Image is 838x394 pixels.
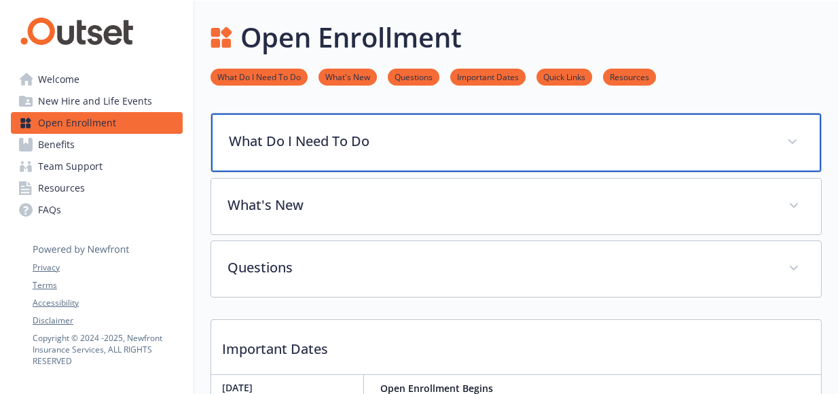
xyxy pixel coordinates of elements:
[388,70,439,83] a: Questions
[229,131,771,151] p: What Do I Need To Do
[38,177,85,199] span: Resources
[11,69,183,90] a: Welcome
[211,179,821,234] div: What's New
[11,90,183,112] a: New Hire and Life Events
[211,113,821,172] div: What Do I Need To Do
[227,195,772,215] p: What's New
[11,199,183,221] a: FAQs
[227,257,772,278] p: Questions
[38,112,116,134] span: Open Enrollment
[211,241,821,297] div: Questions
[38,156,103,177] span: Team Support
[211,70,308,83] a: What Do I Need To Do
[33,315,182,327] a: Disclaimer
[536,70,592,83] a: Quick Links
[11,134,183,156] a: Benefits
[11,177,183,199] a: Resources
[38,199,61,221] span: FAQs
[11,112,183,134] a: Open Enrollment
[450,70,526,83] a: Important Dates
[33,332,182,367] p: Copyright © 2024 - 2025 , Newfront Insurance Services, ALL RIGHTS RESERVED
[33,279,182,291] a: Terms
[33,262,182,274] a: Privacy
[38,134,75,156] span: Benefits
[38,90,152,112] span: New Hire and Life Events
[240,17,462,58] h1: Open Enrollment
[11,156,183,177] a: Team Support
[603,70,656,83] a: Resources
[318,70,377,83] a: What's New
[211,320,821,370] p: Important Dates
[38,69,79,90] span: Welcome
[33,297,182,309] a: Accessibility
